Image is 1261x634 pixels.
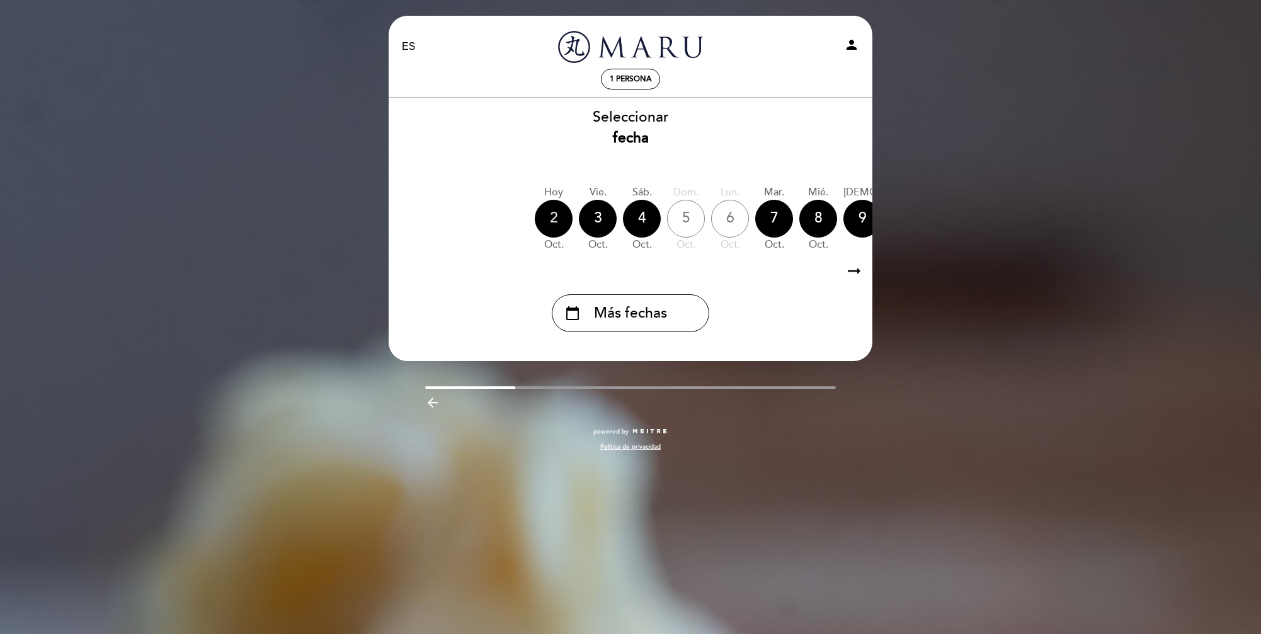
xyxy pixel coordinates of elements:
[623,238,661,252] div: oct.
[844,37,859,52] i: person
[799,200,837,238] div: 8
[755,185,793,200] div: mar.
[565,303,580,324] i: calendar_today
[667,185,705,200] div: dom.
[799,185,837,200] div: mié.
[799,238,837,252] div: oct.
[593,427,629,436] span: powered by
[579,185,617,200] div: vie.
[755,238,793,252] div: oct.
[844,37,859,57] button: person
[610,74,651,84] span: 1 persona
[632,429,668,435] img: MEITRE
[425,395,440,410] i: arrow_backward
[623,185,661,200] div: sáb.
[711,200,749,238] div: 6
[388,107,873,149] div: Seleccionar
[579,238,617,252] div: oct.
[711,238,749,252] div: oct.
[535,238,573,252] div: oct.
[593,427,668,436] a: powered by
[535,200,573,238] div: 2
[843,238,957,252] div: oct.
[552,30,709,64] a: [PERSON_NAME]
[667,200,705,238] div: 5
[594,303,667,324] span: Más fechas
[755,200,793,238] div: 7
[843,185,957,200] div: [DEMOGRAPHIC_DATA].
[600,442,661,451] a: Política de privacidad
[711,185,749,200] div: lun.
[843,200,881,238] div: 9
[845,258,864,285] i: arrow_right_alt
[623,200,661,238] div: 4
[667,238,705,252] div: oct.
[613,129,649,147] b: fecha
[579,200,617,238] div: 3
[535,185,573,200] div: Hoy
